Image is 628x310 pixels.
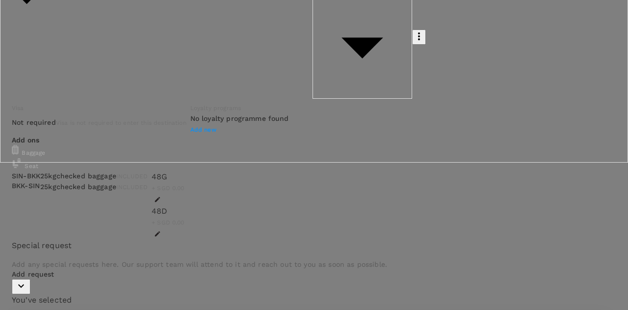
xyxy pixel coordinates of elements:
div: Seat [12,158,609,171]
p: Add ons [12,135,609,145]
p: BKK - SIN [12,181,40,191]
span: Visa [12,105,24,112]
span: Visa is not required to enter this destination [56,119,186,126]
span: + SGD 0.00 [152,185,184,192]
span: INCLUDED [116,184,148,191]
div: Baggage [12,145,609,158]
img: baggage-icon [12,145,19,155]
div: 48D [152,205,184,217]
span: Add new [190,126,216,133]
span: Loyalty programs [190,105,241,112]
p: Add request [12,269,609,279]
p: You've selected [12,294,609,306]
img: baggage-icon [12,158,22,168]
p: SIN - BKK [12,171,40,181]
p: Add any special requests here. Our support team will attend to it and reach out to you as soon as... [12,259,609,269]
h6: No loyalty programme found [190,113,289,124]
div: 48G [152,171,184,183]
span: 25kg checked baggage [40,172,116,180]
span: + SGD 0.00 [152,219,184,226]
p: Not required [12,117,56,127]
p: Special request [12,240,609,252]
span: INCLUDED [116,173,148,180]
span: 25kg checked baggage [40,183,116,191]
